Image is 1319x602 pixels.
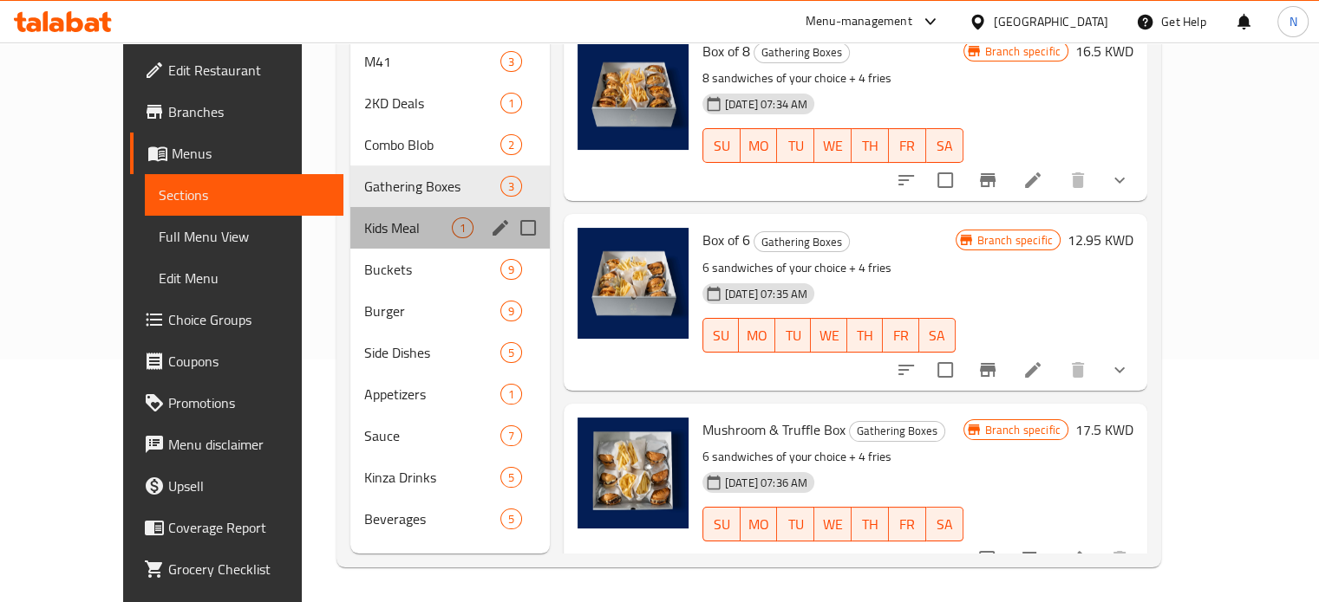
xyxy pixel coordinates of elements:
[702,417,846,443] span: Mushroom & Truffle Box
[821,133,845,159] span: WE
[350,34,550,547] nav: Menu sections
[130,49,343,91] a: Edit Restaurant
[350,82,550,124] div: 2KD Deals1
[350,415,550,456] div: Sauce7
[500,467,522,488] div: items
[806,11,912,32] div: Menu-management
[741,128,778,163] button: MO
[718,96,814,113] span: [DATE] 07:34 AM
[702,257,956,279] p: 6 sandwiches of your choice + 4 fries
[859,133,882,159] span: TH
[702,446,963,468] p: 6 sandwiches of your choice + 4 fries
[926,507,963,541] button: SA
[748,512,771,537] span: MO
[364,259,500,280] span: Buckets
[919,318,956,353] button: SA
[364,425,500,446] span: Sauce
[168,60,330,81] span: Edit Restaurant
[453,220,473,236] span: 1
[978,43,1068,60] span: Branch specific
[847,318,884,353] button: TH
[927,352,963,388] span: Select to update
[746,323,768,348] span: MO
[859,512,882,537] span: TH
[130,340,343,382] a: Coupons
[814,128,852,163] button: WE
[926,323,949,348] span: SA
[364,217,451,238] span: Kids Meal
[168,392,330,413] span: Promotions
[748,133,771,159] span: MO
[883,318,919,353] button: FR
[159,184,330,205] span: Sections
[896,512,919,537] span: FR
[501,511,521,528] span: 5
[818,323,840,348] span: WE
[885,159,927,201] button: sort-choices
[130,548,343,590] a: Grocery Checklist
[130,91,343,133] a: Branches
[501,469,521,486] span: 5
[754,231,850,252] div: Gathering Boxes
[168,559,330,579] span: Grocery Checklist
[775,318,812,353] button: TU
[1022,170,1043,191] a: Edit menu item
[500,384,522,405] div: items
[967,159,1009,201] button: Branch-specific-item
[168,517,330,538] span: Coverage Report
[1289,12,1296,31] span: N
[350,207,550,249] div: Kids Meal1edit
[889,128,926,163] button: FR
[130,424,343,465] a: Menu disclaimer
[578,418,689,528] img: Mushroom & Truffle Box
[1099,159,1140,201] button: show more
[500,93,522,113] div: items
[578,228,689,339] img: Box of 6
[1109,170,1130,191] svg: Show Choices
[849,421,945,442] div: Gathering Boxes
[364,384,500,405] span: Appetizers
[500,176,522,197] div: items
[1109,359,1130,380] svg: Show Choices
[364,342,500,363] span: Side Dishes
[364,134,500,155] div: Combo Blob
[1057,349,1099,391] button: delete
[702,227,750,253] span: Box of 6
[896,133,919,159] span: FR
[501,303,521,320] span: 9
[501,262,521,278] span: 9
[852,507,889,541] button: TH
[350,249,550,290] div: Buckets9
[168,434,330,455] span: Menu disclaimer
[452,217,473,238] div: items
[487,215,513,241] button: edit
[702,38,750,64] span: Box of 8
[926,128,963,163] button: SA
[168,309,330,330] span: Choice Groups
[933,512,957,537] span: SA
[350,456,550,498] div: Kinza Drinks5
[159,268,330,288] span: Edit Menu
[1075,39,1133,63] h6: 16.5 KWD
[350,290,550,332] div: Burger9
[852,128,889,163] button: TH
[350,41,550,82] div: M413
[718,286,814,302] span: [DATE] 07:35 AM
[364,508,500,529] div: Beverages
[578,39,689,150] img: Box of 8
[1068,228,1133,252] h6: 12.95 KWD
[500,342,522,363] div: items
[702,128,741,163] button: SU
[850,421,944,441] span: Gathering Boxes
[782,323,805,348] span: TU
[364,467,500,488] span: Kinza Drinks
[364,93,500,113] div: 2KD Deals
[994,12,1108,31] div: [GEOGRAPHIC_DATA]
[702,318,739,353] button: SU
[702,507,741,541] button: SU
[1009,538,1050,579] button: Branch-specific-item
[168,351,330,372] span: Coupons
